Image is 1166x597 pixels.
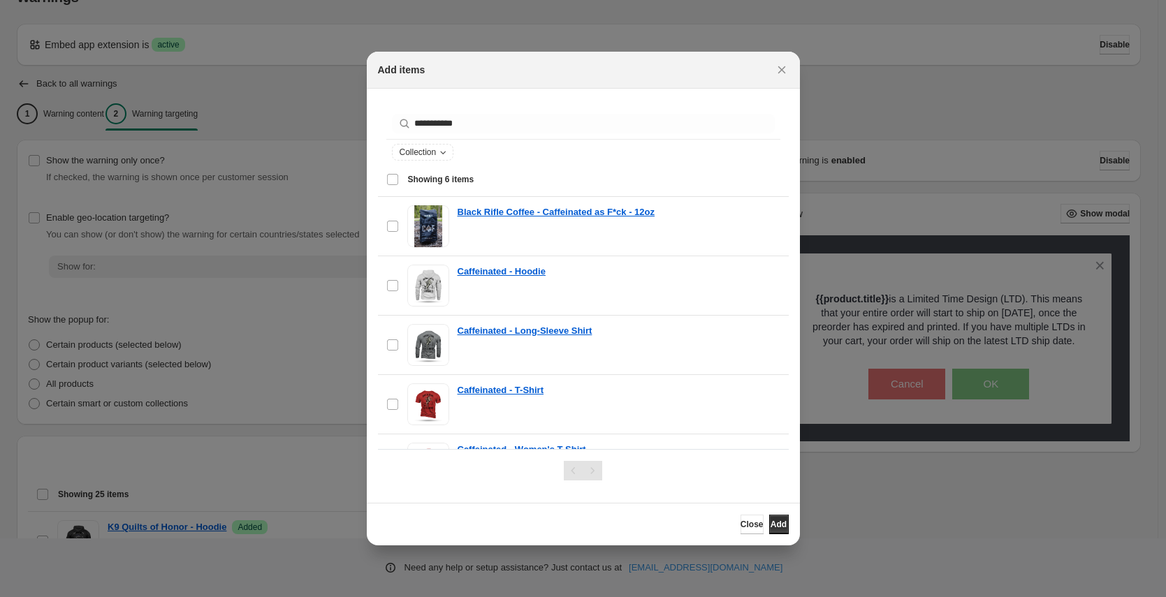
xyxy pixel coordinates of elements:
button: Add [769,515,789,534]
button: Collection [393,145,453,160]
span: Showing 6 items [408,174,474,185]
span: Add [771,519,787,530]
span: Collection [400,147,437,158]
nav: Pagination [564,461,602,480]
button: Close [741,515,764,534]
a: Caffeinated - Women's T-Shirt [458,443,586,457]
a: Caffeinated - Long-Sleeve Shirt [458,324,592,338]
a: Caffeinated - T-Shirt [458,383,544,397]
h2: Add items [378,63,425,77]
a: Black Rifle Coffee - Caffeinated as F*ck - 12oz [458,205,655,219]
button: Close [772,60,792,80]
span: Close [741,519,764,530]
a: Caffeinated - Hoodie [458,265,546,279]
